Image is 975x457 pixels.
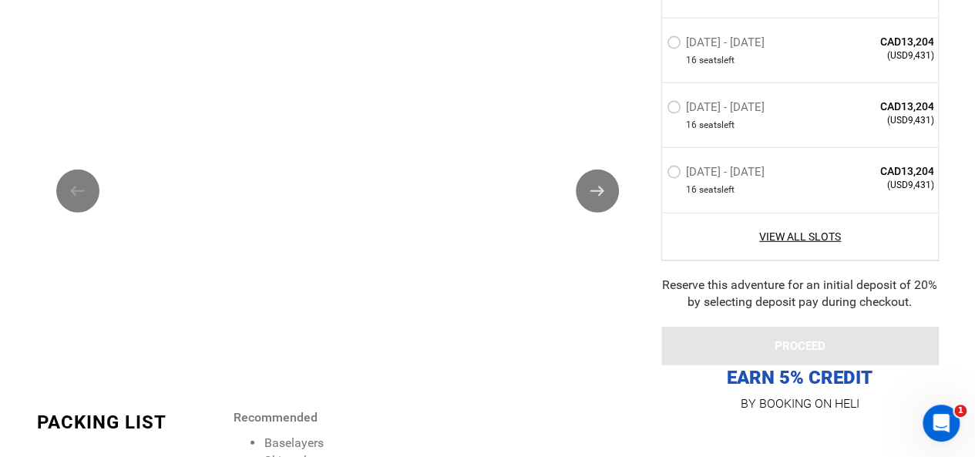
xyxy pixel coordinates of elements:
[822,99,934,114] span: CAD13,204
[667,228,934,244] a: View All Slots
[667,165,768,183] label: [DATE] - [DATE]
[686,119,697,132] span: 16
[667,35,768,54] label: [DATE] - [DATE]
[686,183,697,197] span: 16
[822,163,934,179] span: CAD13,204
[699,183,735,197] span: seat left
[661,327,939,365] button: PROCEED
[699,54,735,67] span: seat left
[822,34,934,49] span: CAD13,204
[661,276,939,311] div: Reserve this adventure for an initial deposit of 20% by selecting deposit pay during checkout.
[923,405,960,442] iframe: Intercom live chat
[717,183,721,197] span: s
[233,410,317,425] strong: Recommended
[717,54,721,67] span: s
[56,170,99,213] button: Previous
[576,170,619,213] button: Next
[954,405,967,417] span: 1
[686,54,697,67] span: 16
[667,100,768,119] label: [DATE] - [DATE]
[264,435,637,452] li: Baselayers
[717,119,721,132] span: s
[822,114,934,127] span: (USD9,431)
[822,49,934,62] span: (USD9,431)
[822,179,934,192] span: (USD9,431)
[661,393,939,415] p: BY BOOKING ON HELI
[699,119,735,132] span: seat left
[37,409,222,435] div: PACKING LIST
